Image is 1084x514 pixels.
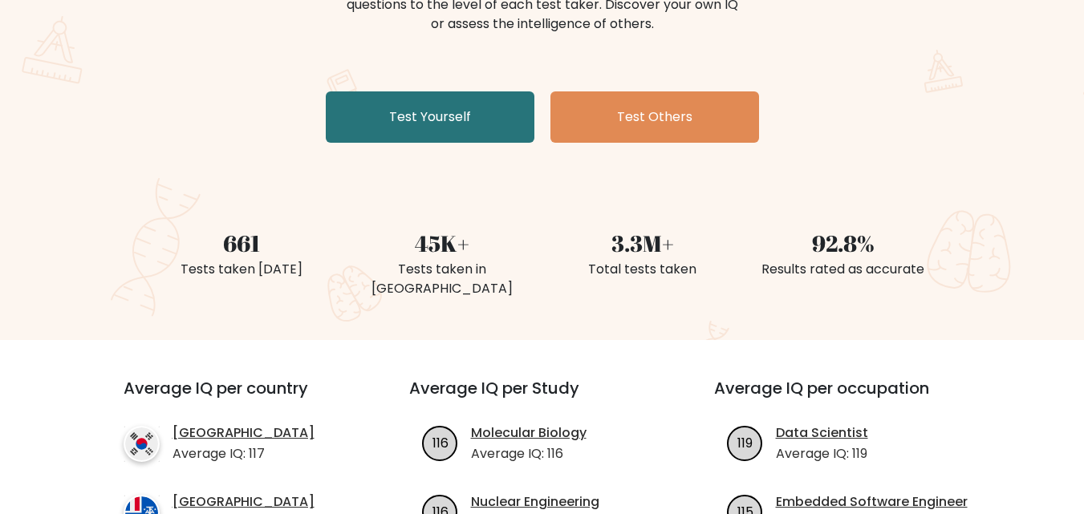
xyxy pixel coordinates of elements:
[550,91,759,143] a: Test Others
[151,226,332,260] div: 661
[432,433,448,451] text: 116
[124,378,351,417] h3: Average IQ per country
[552,260,733,279] div: Total tests taken
[471,492,599,512] a: Nuclear Engineering
[173,492,315,512] a: [GEOGRAPHIC_DATA]
[776,492,968,512] a: Embedded Software Engineer
[173,423,315,443] a: [GEOGRAPHIC_DATA]
[124,426,160,462] img: country
[471,444,587,463] p: Average IQ: 116
[737,433,753,451] text: 119
[351,226,533,260] div: 45K+
[753,226,934,260] div: 92.8%
[471,423,587,443] a: Molecular Biology
[351,260,533,298] div: Tests taken in [GEOGRAPHIC_DATA]
[151,260,332,279] div: Tests taken [DATE]
[173,444,315,463] p: Average IQ: 117
[714,378,980,417] h3: Average IQ per occupation
[753,260,934,279] div: Results rated as accurate
[409,378,676,417] h3: Average IQ per Study
[776,423,868,443] a: Data Scientist
[552,226,733,260] div: 3.3M+
[776,444,868,463] p: Average IQ: 119
[326,91,534,143] a: Test Yourself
